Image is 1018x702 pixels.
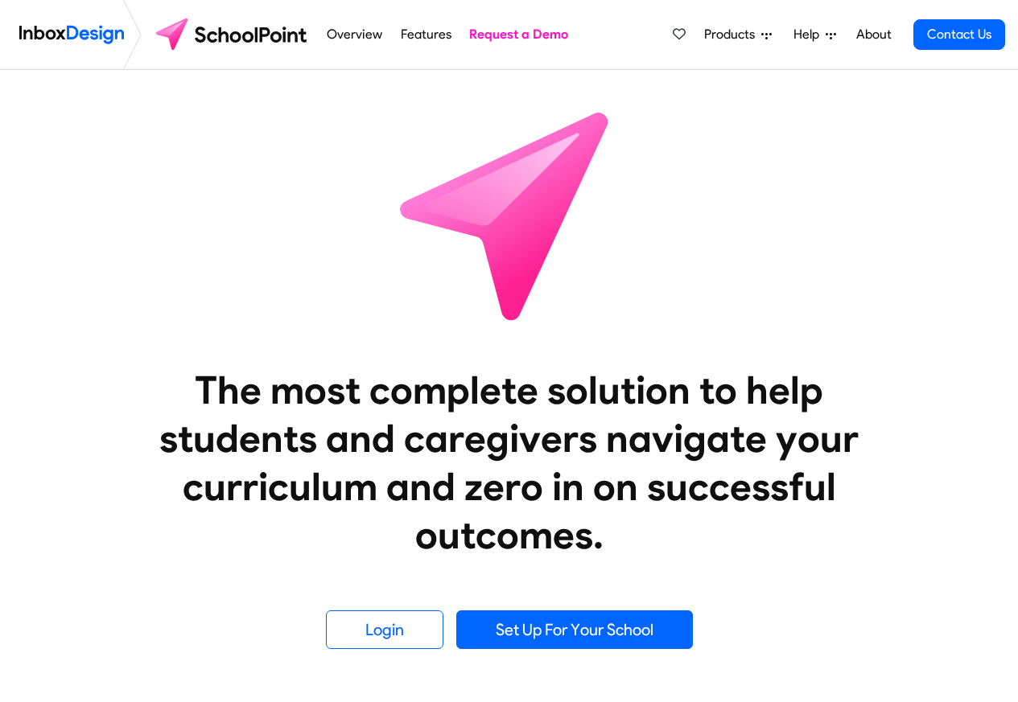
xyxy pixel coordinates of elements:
[396,18,455,51] a: Features
[787,18,843,51] a: Help
[913,19,1005,50] a: Contact Us
[793,25,826,44] span: Help
[148,15,318,54] img: schoolpoint logo
[326,610,443,649] a: Login
[365,70,654,359] img: icon_schoolpoint.svg
[456,610,693,649] a: Set Up For Your School
[323,18,387,51] a: Overview
[127,366,892,559] heading: The most complete solution to help students and caregivers navigate your curriculum and zero in o...
[465,18,573,51] a: Request a Demo
[851,18,896,51] a: About
[704,25,761,44] span: Products
[698,18,778,51] a: Products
